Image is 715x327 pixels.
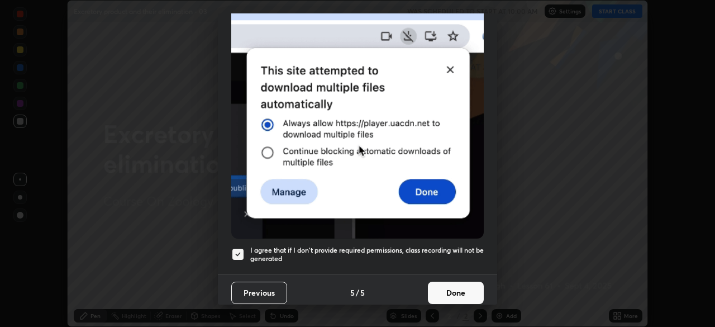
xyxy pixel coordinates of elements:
h4: 5 [350,287,355,298]
h4: / [356,287,359,298]
h4: 5 [360,287,365,298]
button: Done [428,282,484,304]
h5: I agree that if I don't provide required permissions, class recording will not be generated [250,246,484,263]
button: Previous [231,282,287,304]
